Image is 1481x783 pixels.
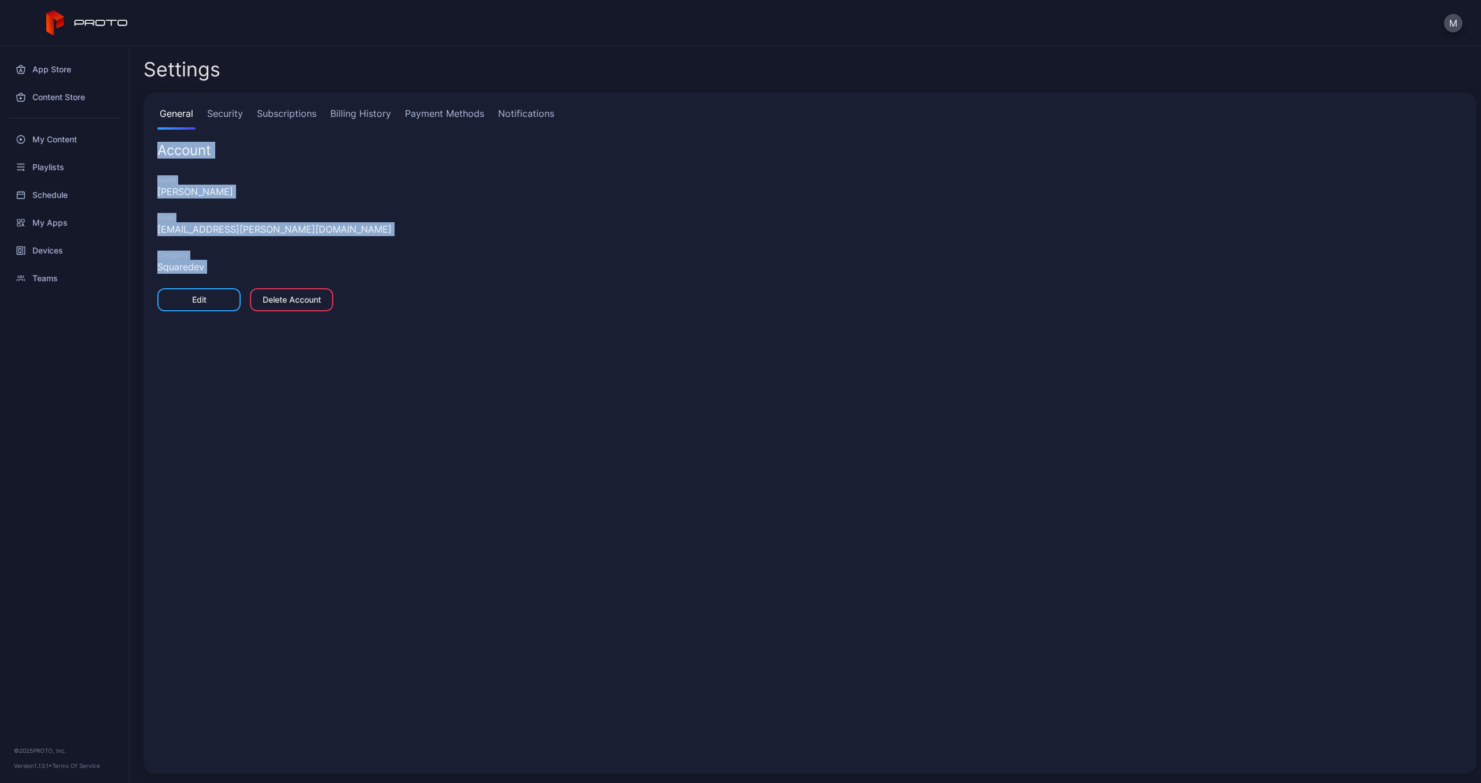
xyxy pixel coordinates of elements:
[7,181,122,209] a: Schedule
[7,153,122,181] a: Playlists
[157,251,1462,260] div: Company
[157,260,1462,274] div: Squaredev
[157,175,1462,185] div: Name
[157,185,1462,198] div: [PERSON_NAME]
[157,144,1462,157] div: Account
[52,762,100,769] a: Terms Of Service
[1444,14,1462,32] button: M
[7,83,122,111] a: Content Store
[496,106,557,130] a: Notifications
[7,126,122,153] a: My Content
[192,295,207,304] div: Edit
[14,746,115,755] div: © 2025 PROTO, Inc.
[7,209,122,237] a: My Apps
[263,295,321,304] div: Delete Account
[403,106,487,130] a: Payment Methods
[7,237,122,264] a: Devices
[255,106,319,130] a: Subscriptions
[205,106,245,130] a: Security
[157,106,196,130] a: General
[7,56,122,83] a: App Store
[14,762,52,769] span: Version 1.13.1 •
[250,288,333,311] button: Delete Account
[157,222,1462,236] div: [EMAIL_ADDRESS][PERSON_NAME][DOMAIN_NAME]
[157,288,241,311] button: Edit
[7,264,122,292] a: Teams
[143,59,220,80] h2: Settings
[157,213,1462,222] div: Email
[328,106,393,130] a: Billing History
